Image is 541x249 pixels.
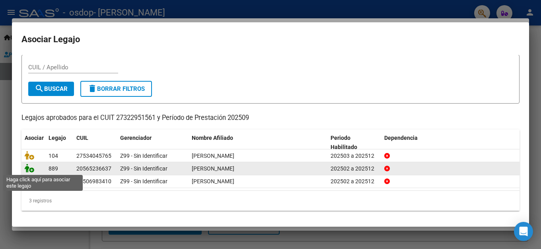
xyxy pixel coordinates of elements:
div: 20565236637 [76,164,111,173]
h2: Asociar Legajo [21,32,520,47]
span: Asociar [25,135,44,141]
div: 202502 a 202512 [331,177,378,186]
span: CUIL [76,135,88,141]
span: HERRERA ABRIL LUZ [192,153,234,159]
div: Open Intercom Messenger [514,222,533,241]
span: SCHEFFER FABRIZIO ISMAEL [192,165,234,172]
span: Nombre Afiliado [192,135,233,141]
span: 889 [49,165,58,172]
datatable-header-cell: Periodo Habilitado [327,129,381,156]
mat-icon: delete [88,84,97,93]
button: Borrar Filtros [80,81,152,97]
datatable-header-cell: Legajo [45,129,73,156]
span: Periodo Habilitado [331,135,357,150]
span: Z99 - Sin Identificar [120,165,167,172]
button: Buscar [28,82,74,96]
span: Legajo [49,135,66,141]
datatable-header-cell: Gerenciador [117,129,189,156]
div: 27534045765 [76,151,111,161]
span: Z99 - Sin Identificar [120,178,167,184]
datatable-header-cell: Nombre Afiliado [189,129,327,156]
span: 795 [49,178,58,184]
span: Dependencia [384,135,418,141]
datatable-header-cell: Dependencia [381,129,520,156]
datatable-header-cell: Asociar [21,129,45,156]
mat-icon: search [35,84,44,93]
span: Gerenciador [120,135,152,141]
div: 202503 a 202512 [331,151,378,161]
span: 104 [49,153,58,159]
span: Z99 - Sin Identificar [120,153,167,159]
datatable-header-cell: CUIL [73,129,117,156]
p: Legajos aprobados para el CUIT 27322951561 y Período de Prestación 202509 [21,113,520,123]
div: 202502 a 202512 [331,164,378,173]
span: HERRERA MANUEL VALENTINO [192,178,234,184]
div: 20506983410 [76,177,111,186]
span: Borrar Filtros [88,85,145,92]
div: 3 registros [21,191,520,211]
span: Buscar [35,85,68,92]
